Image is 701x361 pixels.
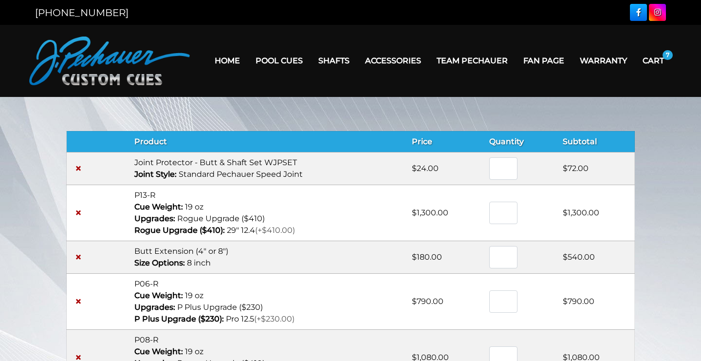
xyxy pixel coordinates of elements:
[134,313,224,325] dt: P Plus Upgrade ($230):
[134,290,183,302] dt: Cue Weight:
[134,201,400,213] p: 19 oz
[129,131,406,152] th: Product
[134,257,400,269] p: 8 inch
[134,257,185,269] dt: Size Options:
[406,131,483,152] th: Price
[73,251,84,263] a: Remove Butt Extension (4" or 8") from cart
[412,252,442,262] bdi: 180.00
[412,164,417,173] span: $
[254,314,295,323] span: (+$230.00)
[489,157,517,180] input: Product quantity
[311,48,357,73] a: Shafts
[134,225,225,236] dt: Rogue Upgrade ($410):
[412,208,448,217] bdi: 1,300.00
[134,225,400,236] p: 29" 12.4
[412,297,417,306] span: $
[563,297,568,306] span: $
[134,302,175,313] dt: Upgrades:
[73,207,84,219] a: Remove P13-R from cart
[557,131,635,152] th: Subtotal
[563,252,568,262] span: $
[29,37,190,85] img: Pechauer Custom Cues
[207,48,248,73] a: Home
[134,346,400,358] p: 19 oz
[134,290,400,302] p: 19 oz
[357,48,429,73] a: Accessories
[563,208,568,217] span: $
[635,48,672,73] a: Cart
[412,208,417,217] span: $
[489,202,517,224] input: Product quantity
[129,185,406,241] td: P13-R
[73,296,84,307] a: Remove P06-R from cart
[134,346,183,358] dt: Cue Weight:
[429,48,516,73] a: Team Pechauer
[134,213,400,225] p: Rogue Upgrade ($410)
[134,169,400,180] p: Standard Pechauer Speed Joint
[412,164,439,173] bdi: 24.00
[134,201,183,213] dt: Cue Weight:
[134,213,175,225] dt: Upgrades:
[129,273,406,329] td: P06-R
[489,290,517,313] input: Product quantity
[73,163,84,174] a: Remove Joint Protector - Butt & Shaft Set WJPSET from cart
[489,246,517,268] input: Product quantity
[483,131,557,152] th: Quantity
[563,164,568,173] span: $
[563,252,595,262] bdi: 540.00
[129,152,406,185] td: Joint Protector - Butt & Shaft Set WJPSET
[412,297,443,306] bdi: 790.00
[563,297,594,306] bdi: 790.00
[563,164,589,173] bdi: 72.00
[134,313,400,325] p: Pro 12.5
[255,226,295,235] span: (+$410.00)
[412,252,417,262] span: $
[129,241,406,273] td: Butt Extension (4" or 8")
[134,302,400,313] p: P Plus Upgrade ($230)
[572,48,635,73] a: Warranty
[35,7,129,19] a: [PHONE_NUMBER]
[248,48,311,73] a: Pool Cues
[563,208,599,217] bdi: 1,300.00
[516,48,572,73] a: Fan Page
[134,169,177,180] dt: Joint Style:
